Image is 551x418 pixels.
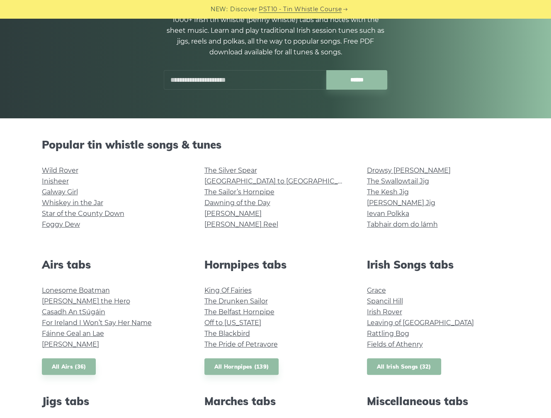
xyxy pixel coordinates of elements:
a: Star of the County Down [42,210,124,218]
a: Wild Rover [42,166,78,174]
h2: Hornpipes tabs [204,258,347,271]
a: All Airs (36) [42,358,96,375]
a: [GEOGRAPHIC_DATA] to [GEOGRAPHIC_DATA] [204,177,357,185]
a: [PERSON_NAME] [42,340,99,348]
a: Tabhair dom do lámh [367,220,438,228]
a: Rattling Bog [367,330,409,337]
a: The Belfast Hornpipe [204,308,274,316]
a: Fáinne Geal an Lae [42,330,104,337]
a: [PERSON_NAME] Reel [204,220,278,228]
a: Foggy Dew [42,220,80,228]
a: The Silver Spear [204,166,257,174]
a: [PERSON_NAME] [204,210,262,218]
a: Grace [367,286,386,294]
a: All Hornpipes (139) [204,358,279,375]
h2: Marches tabs [204,395,347,408]
a: All Irish Songs (32) [367,358,441,375]
h2: Airs tabs [42,258,184,271]
h2: Popular tin whistle songs & tunes [42,138,510,151]
a: The Pride of Petravore [204,340,278,348]
a: Lonesome Boatman [42,286,110,294]
a: Irish Rover [367,308,402,316]
a: Whiskey in the Jar [42,199,103,207]
a: Drowsy [PERSON_NAME] [367,166,451,174]
a: [PERSON_NAME] Jig [367,199,435,207]
a: Dawning of the Day [204,199,270,207]
a: The Sailor’s Hornpipe [204,188,274,196]
a: Galway Girl [42,188,78,196]
h2: Miscellaneous tabs [367,395,510,408]
a: Ievan Polkka [367,210,409,218]
a: [PERSON_NAME] the Hero [42,297,130,305]
a: Casadh An tSúgáin [42,308,105,316]
h2: Irish Songs tabs [367,258,510,271]
a: The Drunken Sailor [204,297,268,305]
a: Fields of Athenry [367,340,423,348]
a: Inisheer [42,177,69,185]
a: For Ireland I Won’t Say Her Name [42,319,152,327]
a: King Of Fairies [204,286,252,294]
h2: Jigs tabs [42,395,184,408]
a: Leaving of [GEOGRAPHIC_DATA] [367,319,474,327]
a: Off to [US_STATE] [204,319,261,327]
a: The Kesh Jig [367,188,409,196]
span: NEW: [211,5,228,14]
a: The Swallowtail Jig [367,177,429,185]
a: Spancil Hill [367,297,403,305]
p: 1000+ Irish tin whistle (penny whistle) tabs and notes with the sheet music. Learn and play tradi... [164,15,388,58]
a: The Blackbird [204,330,250,337]
span: Discover [230,5,257,14]
a: PST10 - Tin Whistle Course [259,5,342,14]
